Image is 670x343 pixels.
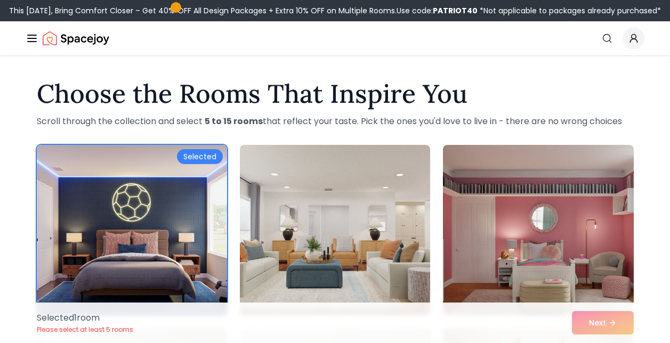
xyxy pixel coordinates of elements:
[43,28,109,49] img: Spacejoy Logo
[37,81,634,107] h1: Choose the Rooms That Inspire You
[205,115,263,127] strong: 5 to 15 rooms
[177,149,223,164] div: Selected
[240,145,430,315] img: Room room-2
[37,115,634,128] p: Scroll through the collection and select that reflect your taste. Pick the ones you'd love to liv...
[37,312,133,324] p: Selected 1 room
[478,5,661,16] span: *Not applicable to packages already purchased*
[9,5,661,16] div: This [DATE], Bring Comfort Closer – Get 40% OFF All Design Packages + Extra 10% OFF on Multiple R...
[26,21,644,55] nav: Global
[37,145,227,315] img: Room room-1
[37,325,133,334] p: Please select at least 5 rooms
[43,28,109,49] a: Spacejoy
[443,145,633,315] img: Room room-3
[433,5,478,16] b: PATRIOT40
[397,5,478,16] span: Use code:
